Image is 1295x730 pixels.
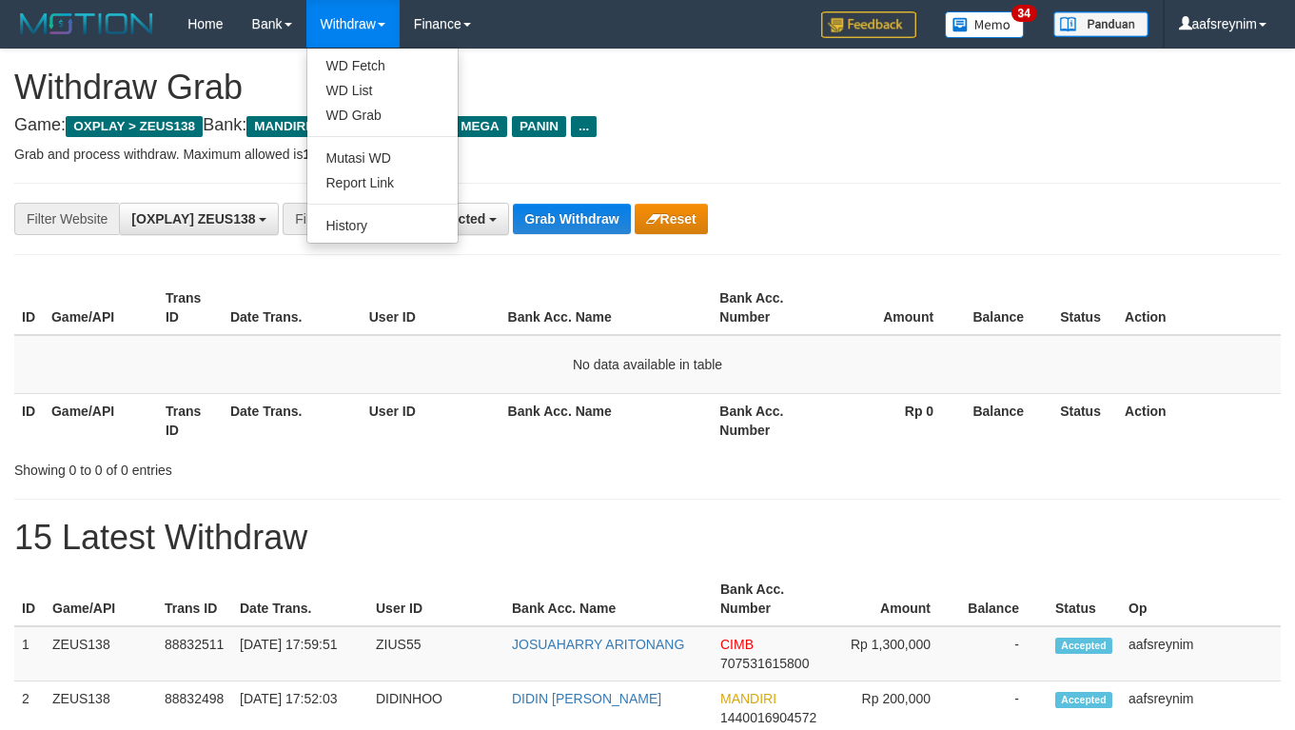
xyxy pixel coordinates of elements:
[712,281,826,335] th: Bank Acc. Number
[504,572,713,626] th: Bank Acc. Name
[362,281,500,335] th: User ID
[826,626,959,681] td: Rp 1,300,000
[307,213,458,238] a: History
[158,393,223,447] th: Trans ID
[959,572,1048,626] th: Balance
[14,626,45,681] td: 1
[945,11,1025,38] img: Button%20Memo.svg
[720,710,816,725] span: Copy 1440016904572 to clipboard
[453,116,507,137] span: MEGA
[512,116,566,137] span: PANIN
[1048,572,1121,626] th: Status
[14,116,1281,135] h4: Game: Bank:
[512,691,661,706] a: DIDIN [PERSON_NAME]
[14,393,44,447] th: ID
[119,203,279,235] button: [OXPLAY] ZEUS138
[307,103,458,128] a: WD Grab
[157,626,232,681] td: 88832511
[1052,281,1117,335] th: Status
[14,572,45,626] th: ID
[232,626,368,681] td: [DATE] 17:59:51
[1121,626,1281,681] td: aafsreynim
[720,637,754,652] span: CIMB
[720,691,776,706] span: MANDIRI
[303,147,318,162] strong: 10
[962,281,1052,335] th: Balance
[512,637,684,652] a: JOSUAHARRY ARITONANG
[14,281,44,335] th: ID
[158,281,223,335] th: Trans ID
[157,572,232,626] th: Trans ID
[826,281,962,335] th: Amount
[959,626,1048,681] td: -
[14,335,1281,394] td: No data available in table
[962,393,1052,447] th: Balance
[307,146,458,170] a: Mutasi WD
[826,572,959,626] th: Amount
[307,78,458,103] a: WD List
[14,453,525,480] div: Showing 0 to 0 of 0 entries
[368,626,504,681] td: ZIUS55
[571,116,597,137] span: ...
[826,393,962,447] th: Rp 0
[14,519,1281,557] h1: 15 Latest Withdraw
[821,11,916,38] img: Feedback.jpg
[500,281,713,335] th: Bank Acc. Name
[720,656,809,671] span: Copy 707531615800 to clipboard
[14,203,119,235] div: Filter Website
[1011,5,1037,22] span: 34
[368,572,504,626] th: User ID
[513,204,630,234] button: Grab Withdraw
[223,281,362,335] th: Date Trans.
[713,572,826,626] th: Bank Acc. Number
[246,116,317,137] span: MANDIRI
[1052,393,1117,447] th: Status
[1117,393,1281,447] th: Action
[223,393,362,447] th: Date Trans.
[14,10,159,38] img: MOTION_logo.png
[14,69,1281,107] h1: Withdraw Grab
[232,572,368,626] th: Date Trans.
[1117,281,1281,335] th: Action
[635,204,708,234] button: Reset
[500,393,713,447] th: Bank Acc. Name
[1055,692,1112,708] span: Accepted
[14,145,1281,164] p: Grab and process withdraw. Maximum allowed is transactions.
[44,393,158,447] th: Game/API
[1053,11,1148,37] img: panduan.png
[66,116,203,137] span: OXPLAY > ZEUS138
[1055,638,1112,654] span: Accepted
[712,393,826,447] th: Bank Acc. Number
[45,572,157,626] th: Game/API
[307,170,458,195] a: Report Link
[131,211,255,227] span: [OXPLAY] ZEUS138
[307,53,458,78] a: WD Fetch
[1121,572,1281,626] th: Op
[283,203,370,235] div: Filter Bank
[45,626,157,681] td: ZEUS138
[44,281,158,335] th: Game/API
[362,393,500,447] th: User ID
